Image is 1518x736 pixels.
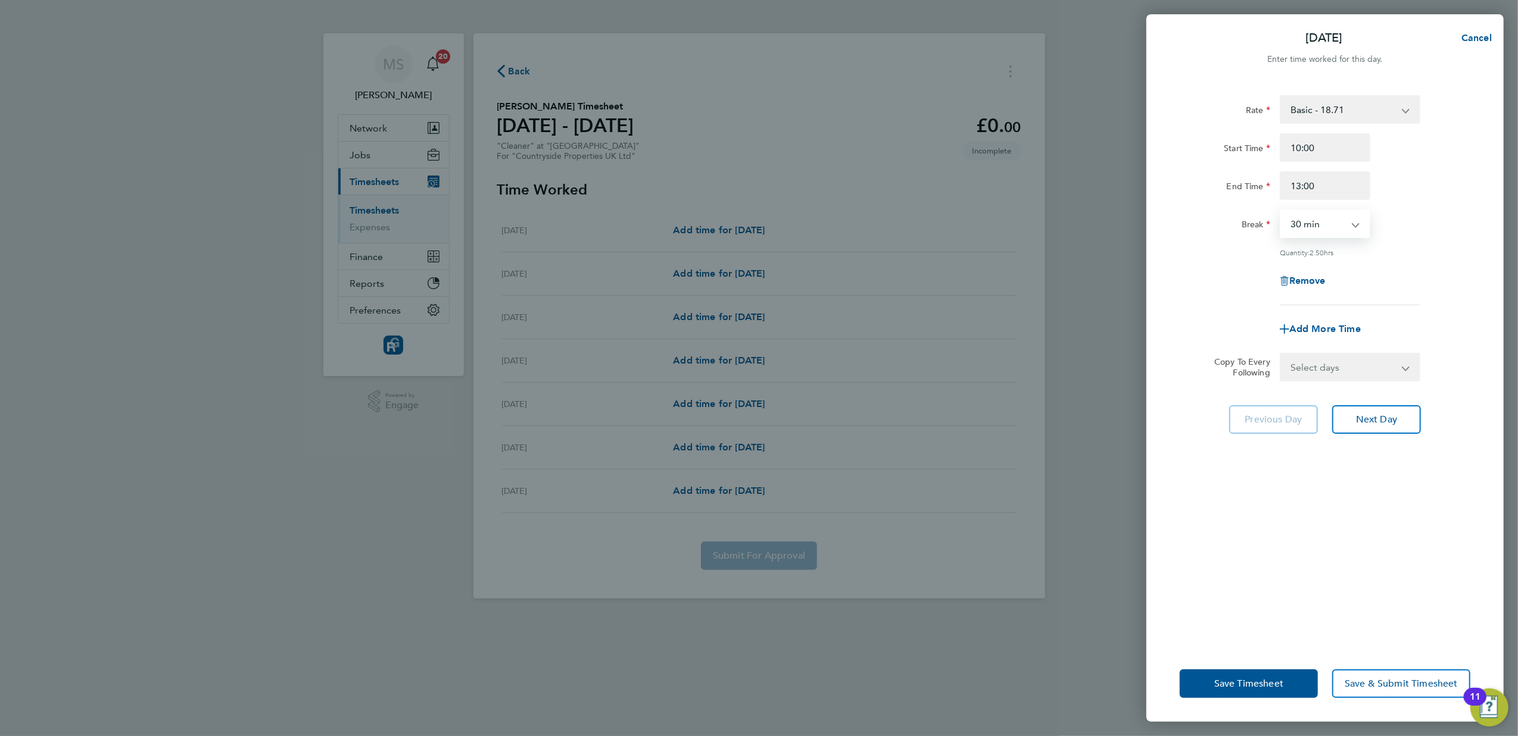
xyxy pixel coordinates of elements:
[1470,688,1508,726] button: Open Resource Center, 11 new notifications
[1280,276,1326,286] button: Remove
[1227,181,1270,195] label: End Time
[1280,248,1420,257] div: Quantity: hrs
[1442,26,1504,50] button: Cancel
[1345,678,1458,690] span: Save & Submit Timesheet
[1332,405,1421,434] button: Next Day
[1289,323,1361,334] span: Add More Time
[1224,143,1270,157] label: Start Time
[1214,678,1283,690] span: Save Timesheet
[1242,219,1270,233] label: Break
[1280,171,1370,200] input: E.g. 18:00
[1310,248,1324,257] span: 2.50
[1332,669,1470,698] button: Save & Submit Timesheet
[1289,275,1326,286] span: Remove
[1280,324,1361,334] button: Add More Time
[1280,133,1370,162] input: E.g. 08:00
[1356,414,1397,425] span: Next Day
[1306,30,1343,46] p: [DATE]
[1205,356,1270,378] label: Copy To Every Following
[1146,52,1504,67] div: Enter time worked for this day.
[1458,32,1492,43] span: Cancel
[1246,105,1270,119] label: Rate
[1470,697,1480,712] div: 11
[1180,669,1318,698] button: Save Timesheet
